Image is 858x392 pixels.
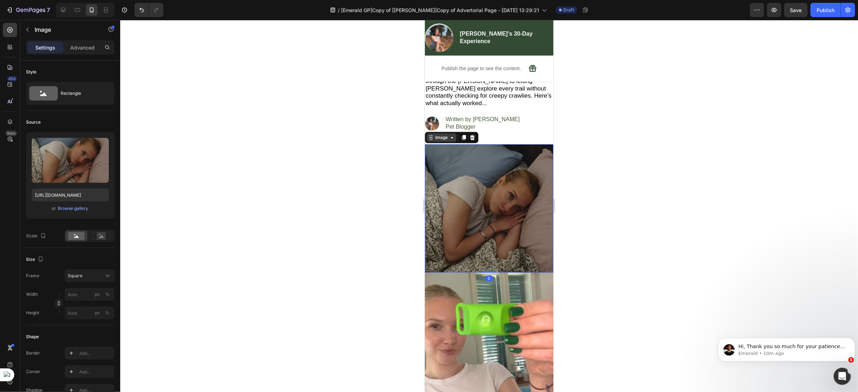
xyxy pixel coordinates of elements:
[105,291,110,298] div: %
[68,273,82,279] span: Square
[47,6,50,14] p: 7
[5,130,17,136] div: Beta
[35,44,55,51] p: Settings
[65,306,115,319] input: px%
[61,85,104,102] div: Rectangle
[26,291,38,298] label: Width
[425,20,553,392] iframe: To enrich screen reader interactions, please activate Accessibility in Grammarly extension settings
[26,69,36,75] div: Style
[26,310,39,316] label: Height
[23,21,130,69] span: Hi, Thank you so much for your patience and apologies for the delays as we are working through a ...
[93,309,102,317] button: %
[65,269,115,282] button: Square
[26,350,40,356] div: Border
[338,6,340,14] span: /
[52,204,56,213] span: or
[26,273,39,279] label: Frame
[341,6,539,14] span: [Emerald GP]Copy of [[PERSON_NAME]]Copy of Advertorial Page - [DATE] 13:29:21
[32,138,109,183] img: preview-image
[3,3,53,17] button: 7
[26,334,39,340] div: Shape
[134,3,163,17] div: Undo/Redo
[79,369,113,375] div: Add...
[79,350,113,357] div: Add...
[35,25,95,34] p: Image
[7,76,17,82] div: 450
[26,255,45,264] div: Size
[70,44,95,51] p: Advanced
[817,6,834,14] div: Publish
[811,3,841,17] button: Publish
[848,357,854,363] span: 1
[65,288,115,301] input: px%
[790,7,802,13] span: Save
[58,205,89,212] button: Browse gallery
[26,119,41,125] div: Source
[715,323,858,373] iframe: Intercom notifications message
[103,290,112,299] button: px
[23,27,131,34] p: Message from Emerald, sent 10m ago
[26,231,47,241] div: Scale
[563,7,574,13] span: Draft
[834,368,851,385] iframe: Intercom live chat
[93,290,102,299] button: %
[32,189,109,201] input: https://example.com/image.jpg
[784,3,808,17] button: Save
[95,310,100,316] div: px
[26,368,40,375] div: Corner
[105,310,110,316] div: %
[58,205,88,212] div: Browse gallery
[103,309,112,317] button: px
[95,291,100,298] div: px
